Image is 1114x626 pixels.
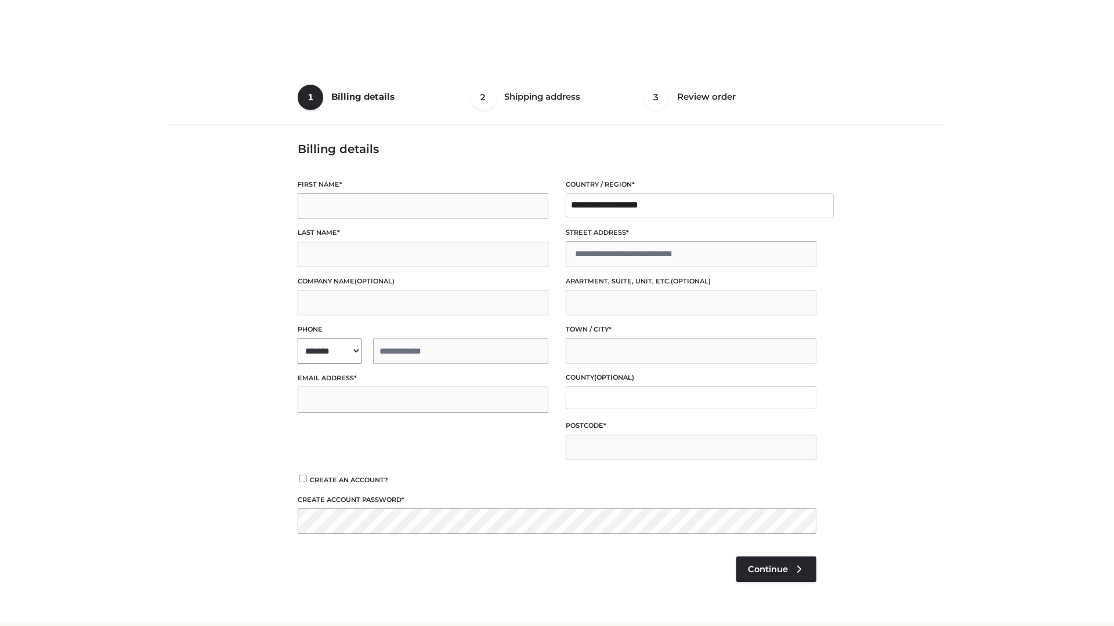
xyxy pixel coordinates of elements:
h3: Billing details [298,142,816,156]
span: Shipping address [504,91,580,102]
label: Town / City [566,324,816,335]
span: Review order [677,91,736,102]
label: Company name [298,276,548,287]
input: Create an account? [298,475,308,482]
label: Country / Region [566,179,816,190]
span: (optional) [355,277,395,285]
label: County [566,372,816,383]
span: (optional) [594,373,634,381]
label: Email address [298,373,548,384]
span: 3 [643,85,669,110]
span: 1 [298,85,323,110]
label: Create account password [298,494,816,505]
span: 2 [471,85,496,110]
label: Street address [566,227,816,238]
span: Billing details [331,91,395,102]
label: Postcode [566,420,816,431]
label: First name [298,179,548,190]
label: Phone [298,324,548,335]
span: (optional) [671,277,711,285]
a: Continue [736,556,816,582]
span: Create an account? [310,476,388,484]
label: Apartment, suite, unit, etc. [566,276,816,287]
label: Last name [298,227,548,238]
span: Continue [748,564,788,574]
